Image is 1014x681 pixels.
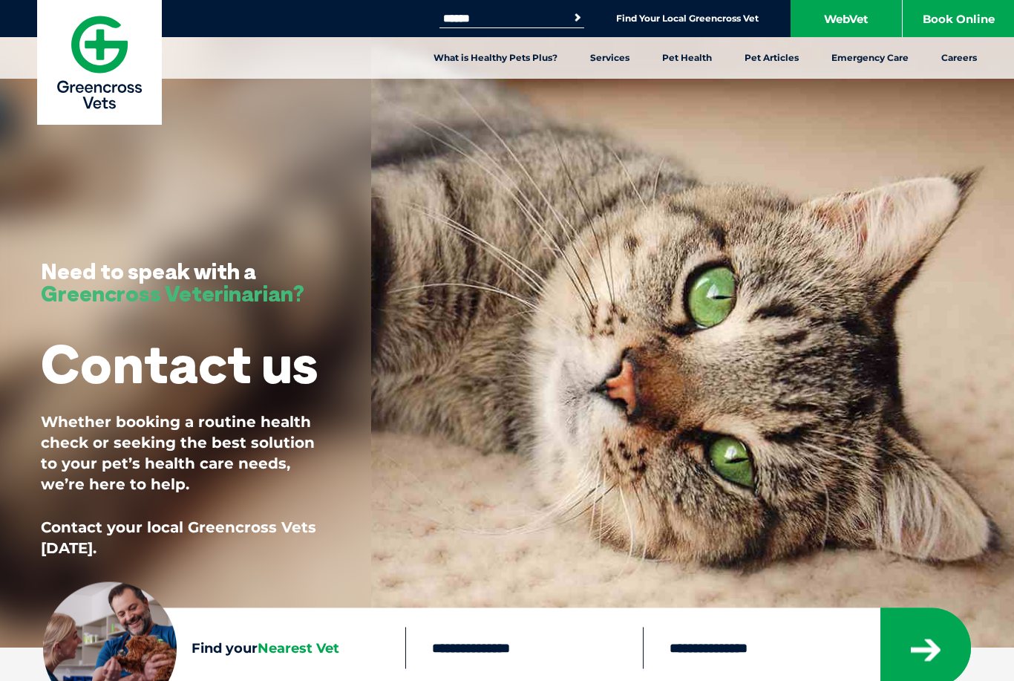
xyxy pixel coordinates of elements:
p: Contact your local Greencross Vets [DATE]. [41,517,330,558]
span: Nearest Vet [258,639,339,656]
a: Services [574,37,646,79]
p: Whether booking a routine health check or seeking the best solution to your pet’s health care nee... [41,411,330,495]
button: Search [570,10,585,25]
span: Greencross Veterinarian? [41,279,304,307]
h1: Contact us [41,334,318,393]
h4: Find your [192,641,405,654]
a: Pet Health [646,37,728,79]
a: Find Your Local Greencross Vet [616,13,759,25]
a: Pet Articles [728,37,815,79]
h3: Need to speak with a [41,260,304,304]
a: What is Healthy Pets Plus? [417,37,574,79]
a: Careers [925,37,993,79]
a: Emergency Care [815,37,925,79]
